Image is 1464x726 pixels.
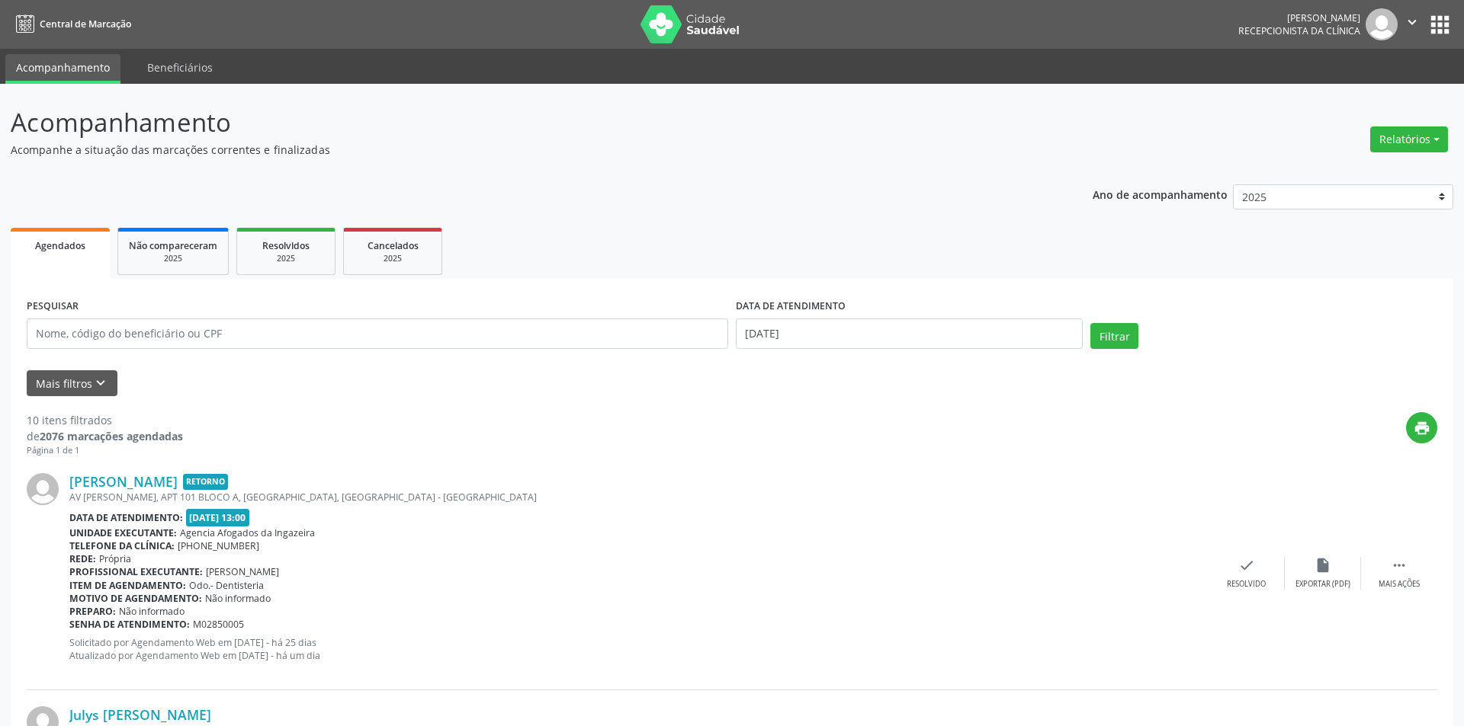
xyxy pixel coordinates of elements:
b: Telefone da clínica: [69,539,175,552]
button: Mais filtroskeyboard_arrow_down [27,370,117,397]
div: 2025 [129,253,217,264]
b: Profissional executante: [69,565,203,578]
div: Resolvido [1227,579,1266,590]
div: 2025 [355,253,431,264]
i:  [1391,557,1408,574]
img: img [1366,8,1398,40]
i: print [1414,420,1430,437]
a: [PERSON_NAME] [69,473,178,490]
div: Mais ações [1379,579,1420,590]
button:  [1398,8,1427,40]
label: PESQUISAR [27,295,79,318]
span: Odo.- Dentisteria [189,579,264,592]
i: insert_drive_file [1315,557,1331,574]
a: Central de Marcação [11,11,131,37]
span: Cancelados [368,239,419,252]
input: Selecione um intervalo [736,318,1083,349]
span: M02850005 [193,618,244,631]
a: Julys [PERSON_NAME] [69,706,211,723]
span: Agendados [35,239,85,252]
span: Central de Marcação [40,18,131,30]
div: AV [PERSON_NAME], APT 101 BLOCO A, [GEOGRAPHIC_DATA], [GEOGRAPHIC_DATA] - [GEOGRAPHIC_DATA] [69,491,1209,504]
b: Motivo de agendamento: [69,592,202,605]
img: img [27,473,59,505]
button: Relatórios [1370,126,1448,152]
span: Própria [99,552,131,565]
span: Agencia Afogados da Ingazeira [180,526,315,539]
button: Filtrar [1090,323,1138,349]
p: Ano de acompanhamento [1093,184,1228,203]
span: Não informado [119,605,185,618]
strong: 2076 marcações agendadas [40,429,183,443]
button: print [1406,412,1437,443]
b: Unidade executante: [69,526,177,539]
p: Solicitado por Agendamento Web em [DATE] - há 25 dias Atualizado por Agendamento Web em [DATE] - ... [69,636,1209,662]
span: Não compareceram [129,239,217,252]
i: check [1238,557,1255,574]
span: [PHONE_NUMBER] [178,539,259,552]
span: [DATE] 13:00 [186,509,250,526]
i: keyboard_arrow_down [92,375,109,392]
div: 2025 [248,253,324,264]
a: Acompanhamento [5,54,120,84]
b: Senha de atendimento: [69,618,190,631]
div: Exportar (PDF) [1295,579,1350,590]
input: Nome, código do beneficiário ou CPF [27,318,728,349]
div: 10 itens filtrados [27,412,183,428]
span: Não informado [205,592,271,605]
a: Beneficiários [136,54,223,81]
span: Resolvidos [262,239,310,252]
div: Página 1 de 1 [27,444,183,457]
label: DATA DE ATENDIMENTO [736,295,846,318]
b: Data de atendimento: [69,511,183,524]
span: Retorno [183,474,228,490]
p: Acompanhe a situação das marcações correntes e finalizadas [11,142,1020,158]
span: [PERSON_NAME] [206,565,279,578]
div: de [27,428,183,444]
b: Preparo: [69,605,116,618]
div: [PERSON_NAME] [1238,11,1360,24]
i:  [1404,14,1421,30]
span: Recepcionista da clínica [1238,24,1360,37]
button: apps [1427,11,1453,38]
b: Rede: [69,552,96,565]
b: Item de agendamento: [69,579,186,592]
p: Acompanhamento [11,104,1020,142]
